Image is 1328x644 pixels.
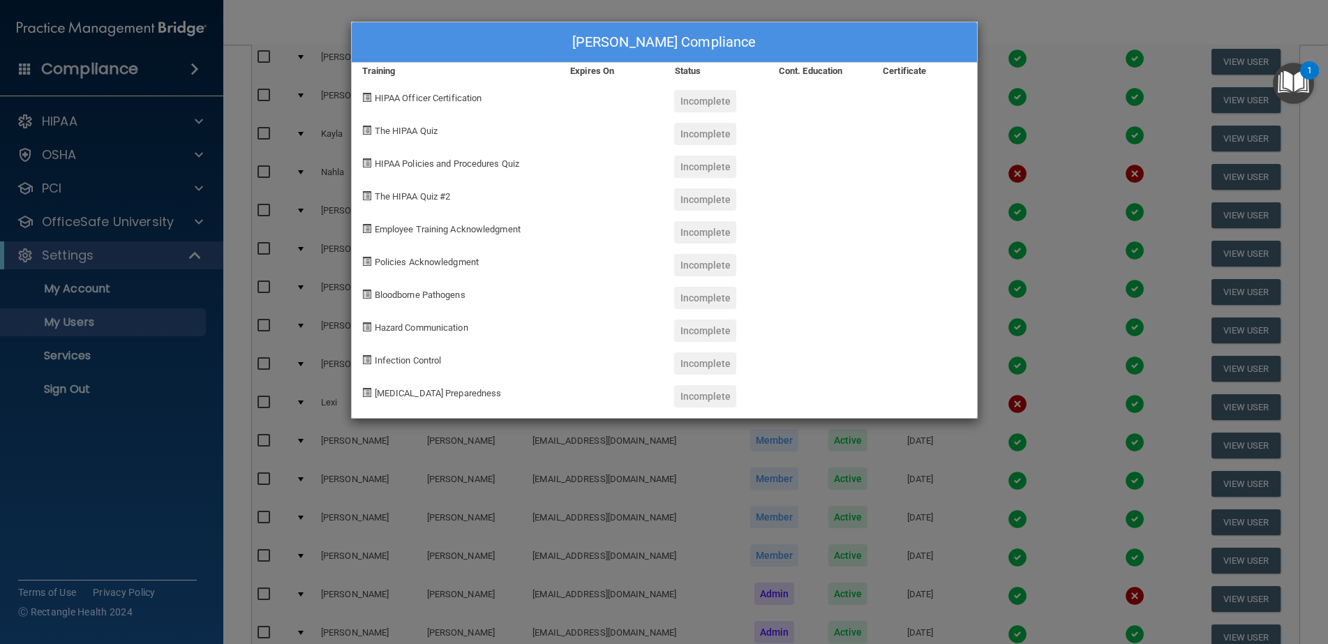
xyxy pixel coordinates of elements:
[664,63,768,80] div: Status
[375,224,521,234] span: Employee Training Acknowledgment
[352,22,977,63] div: [PERSON_NAME] Compliance
[768,63,872,80] div: Cont. Education
[674,352,736,375] div: Incomplete
[674,221,736,244] div: Incomplete
[674,156,736,178] div: Incomplete
[375,355,442,366] span: Infection Control
[375,388,502,398] span: [MEDICAL_DATA] Preparedness
[352,63,560,80] div: Training
[674,254,736,276] div: Incomplete
[375,93,482,103] span: HIPAA Officer Certification
[674,123,736,145] div: Incomplete
[375,158,519,169] span: HIPAA Policies and Procedures Quiz
[674,90,736,112] div: Incomplete
[1273,63,1314,104] button: Open Resource Center, 1 new notification
[375,290,465,300] span: Bloodborne Pathogens
[674,287,736,309] div: Incomplete
[375,322,468,333] span: Hazard Communication
[872,63,976,80] div: Certificate
[375,257,479,267] span: Policies Acknowledgment
[674,188,736,211] div: Incomplete
[560,63,664,80] div: Expires On
[375,126,438,136] span: The HIPAA Quiz
[1307,70,1312,89] div: 1
[375,191,451,202] span: The HIPAA Quiz #2
[674,385,736,407] div: Incomplete
[674,320,736,342] div: Incomplete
